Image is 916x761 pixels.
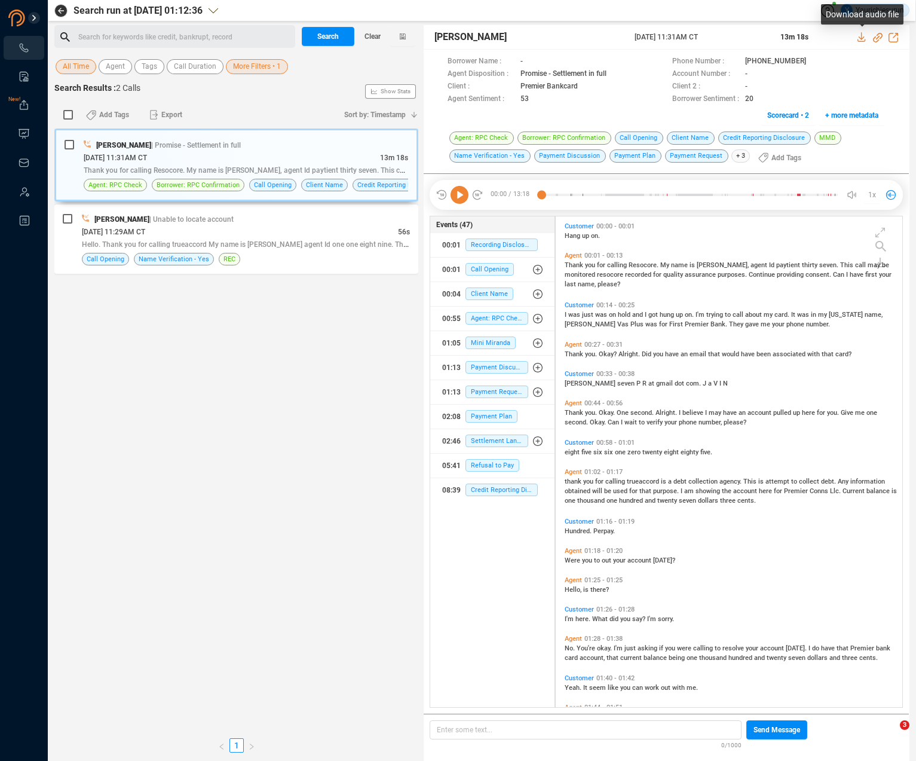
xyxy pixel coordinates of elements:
button: Add Tags [79,105,136,124]
span: may [709,409,723,417]
span: 1x [868,185,876,204]
span: This [743,478,758,485]
span: | Unable to locate account [149,215,234,224]
span: P [636,380,642,387]
div: grid [562,219,903,707]
span: assurance [685,271,718,279]
span: have [665,350,681,358]
span: I [681,487,684,495]
span: that [639,487,653,495]
span: used [613,487,629,495]
button: Call Duration [167,59,223,74]
span: [PERSON_NAME] [565,320,617,328]
span: was [568,311,582,319]
span: with [807,350,822,358]
span: have [723,409,739,417]
span: may [868,261,882,269]
span: out [602,557,613,564]
span: on. [685,311,696,319]
button: All Time [56,59,96,74]
span: showing [696,487,722,495]
span: I [719,380,723,387]
span: one [606,497,619,505]
div: 02:46 [442,432,461,451]
div: [PERSON_NAME]| Unable to locate account[DATE] 11:29AM CT56sHello. Thank you for calling trueaccor... [54,204,418,274]
span: Hello. Thank you for calling trueaccord My name is [PERSON_NAME] agent Id one one eight nine. Thi... [82,239,425,249]
span: hold [618,311,632,319]
span: Show Stats [381,20,410,163]
li: Visuals [4,122,44,146]
span: eight [664,448,681,456]
span: Current [843,487,866,495]
span: Call Opening [465,263,514,276]
span: Tags [142,59,157,74]
span: agent [750,261,769,269]
span: have [741,350,756,358]
span: second. [630,409,655,417]
span: Name Verification - Yes [139,253,209,265]
span: on [609,311,618,319]
span: V [713,380,719,387]
span: up [676,311,685,319]
span: my [818,311,829,319]
span: quality [663,271,685,279]
div: 00:01 [442,260,461,279]
span: purposes. [718,271,749,279]
span: pulled [773,409,793,417]
span: obtained [565,487,592,495]
span: Thank [565,409,585,417]
span: am [684,487,696,495]
span: Alright. [618,350,642,358]
span: will [592,487,604,495]
span: you [583,478,595,485]
span: N [723,380,728,387]
span: for [629,487,639,495]
span: calling [607,261,629,269]
button: Sort by: Timestamp [337,105,418,124]
button: Agent [99,59,132,74]
span: Mini Miranda [465,337,516,349]
span: six [593,448,604,456]
span: cents. [737,497,756,505]
span: + more metadata [825,106,878,125]
span: It [791,311,797,319]
button: Clear [354,27,390,46]
span: you [582,557,594,564]
div: 01:13 [442,383,461,402]
span: I [645,311,648,319]
span: Call Duration [174,59,216,74]
span: last [565,280,578,288]
span: I [679,409,682,417]
span: is [758,478,765,485]
span: paytient [776,261,802,269]
span: first [865,271,879,279]
span: email [690,350,708,358]
div: [PERSON_NAME]| Promise - Settlement in full[DATE] 11:31AM CT13m 18sThank you for calling Resocore... [54,129,418,201]
span: here [802,409,817,417]
a: New! [18,99,30,111]
span: that [822,350,835,358]
span: twenty [657,497,679,505]
div: 00:55 [442,309,461,328]
span: purpose. [653,487,681,495]
span: five [581,448,593,456]
span: 56s [398,228,410,236]
span: This [840,261,855,269]
span: about [745,311,764,319]
span: name [671,261,690,269]
span: I [846,271,850,279]
button: Add Tags [751,148,808,167]
li: Smart Reports [4,65,44,88]
div: 01:13 [442,358,461,377]
button: 02:08Payment Plan [430,405,554,429]
span: collect [799,478,821,485]
span: dollars [698,497,720,505]
span: [PERSON_NAME] [565,380,617,387]
span: One [617,409,630,417]
span: Conns [810,487,830,495]
li: Inbox [4,151,44,175]
span: for [817,409,827,417]
span: Can [833,271,846,279]
span: monitored [565,271,597,279]
button: Tags [134,59,164,74]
